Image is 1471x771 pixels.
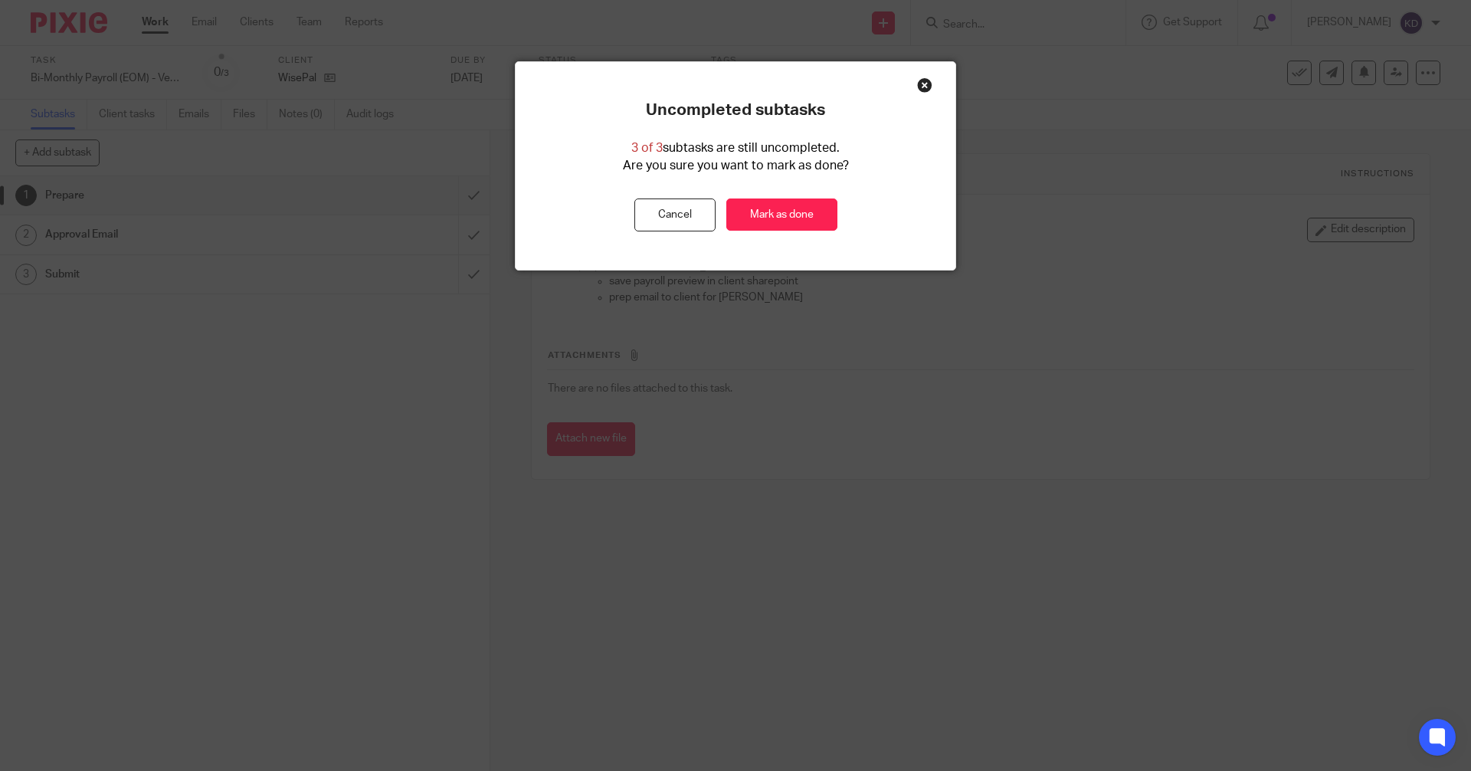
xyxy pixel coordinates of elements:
div: Close this dialog window [917,77,932,93]
span: 3 of 3 [631,142,663,154]
a: Mark as done [726,198,837,231]
p: Are you sure you want to mark as done? [623,157,849,175]
p: Uncompleted subtasks [646,100,825,120]
button: Cancel [634,198,716,231]
p: subtasks are still uncompleted. [631,139,840,157]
